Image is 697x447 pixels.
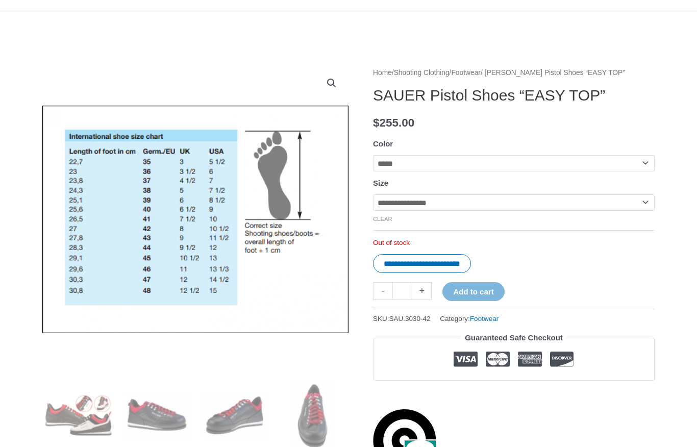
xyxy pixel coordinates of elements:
h1: SAUER Pistol Shoes “EASY TOP” [373,86,655,105]
img: SAUER Pistol Shoes "EASY TOP" - Image 11 [42,66,348,373]
button: Add to cart [442,282,504,301]
input: Product quantity [392,282,412,300]
label: Size [373,179,388,187]
span: Category: [440,312,499,325]
legend: Guaranteed Safe Checkout [461,331,567,345]
a: Home [373,69,392,77]
a: + [412,282,432,300]
iframe: Customer reviews powered by Trustpilot [373,388,655,401]
a: Footwear [451,69,481,77]
span: $ [373,116,380,129]
span: SAU.3030-42 [389,315,431,322]
a: View full-screen image gallery [322,74,341,92]
a: Shooting Clothing [394,69,450,77]
p: Out of stock [373,238,655,247]
a: Footwear [470,315,499,322]
label: Color [373,139,393,148]
span: SKU: [373,312,431,325]
nav: Breadcrumb [373,66,655,80]
a: - [373,282,392,300]
bdi: 255.00 [373,116,414,129]
a: Clear options [373,216,392,222]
